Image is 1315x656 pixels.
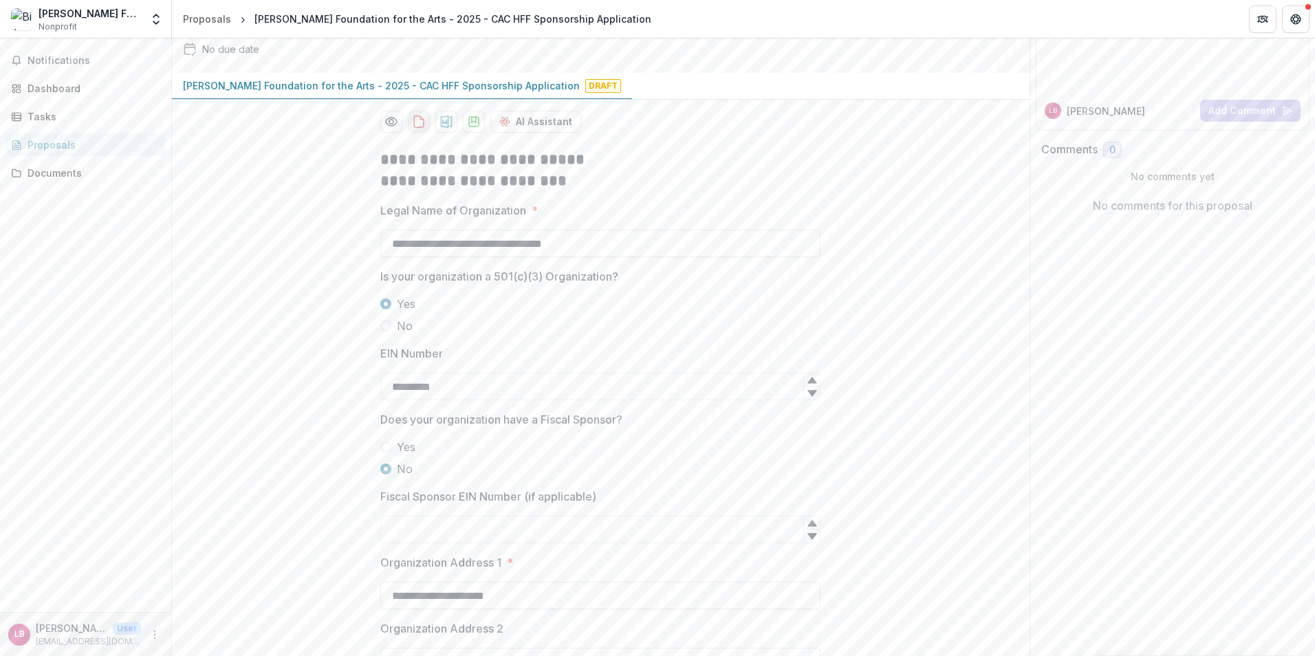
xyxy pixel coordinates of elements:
[183,78,580,93] p: [PERSON_NAME] Foundation for the Arts - 2025 - CAC HFF Sponsorship Application
[39,21,77,33] span: Nonprofit
[1249,6,1276,33] button: Partners
[397,296,415,312] span: Yes
[397,318,413,334] span: No
[397,439,415,455] span: Yes
[1109,144,1116,156] span: 0
[177,9,237,29] a: Proposals
[435,111,457,133] button: download-proposal
[585,79,621,93] span: Draft
[6,133,166,156] a: Proposals
[408,111,430,133] button: download-proposal
[1282,6,1309,33] button: Get Help
[463,111,485,133] button: download-proposal
[36,635,141,648] p: [EMAIL_ADDRESS][DOMAIN_NAME]
[183,12,231,26] div: Proposals
[254,12,651,26] div: [PERSON_NAME] Foundation for the Arts - 2025 - CAC HFF Sponsorship Application
[380,488,596,505] p: Fiscal Sponsor EIN Number (if applicable)
[28,166,155,180] div: Documents
[1041,169,1305,184] p: No comments yet
[1200,100,1301,122] button: Add Comment
[380,111,402,133] button: Preview df1e9e69-264a-4b34-a351-fe4a020bff2f-0.pdf
[177,9,657,29] nav: breadcrumb
[380,345,443,362] p: EIN Number
[380,202,526,219] p: Legal Name of Organization
[6,50,166,72] button: Notifications
[6,105,166,128] a: Tasks
[146,6,166,33] button: Open entity switcher
[380,268,618,285] p: Is your organization a 501(c)(3) Organization?
[14,630,25,639] div: Lori Belvedere
[146,626,163,643] button: More
[113,622,141,635] p: User
[1041,143,1098,156] h2: Comments
[39,6,141,21] div: [PERSON_NAME] Foundation for the Arts
[28,109,155,124] div: Tasks
[380,554,501,571] p: Organization Address 1
[1067,104,1145,118] p: [PERSON_NAME]
[380,620,503,637] p: Organization Address 2
[28,55,160,67] span: Notifications
[6,77,166,100] a: Dashboard
[11,8,33,30] img: Bill Edwards Foundation for the Arts
[28,138,155,152] div: Proposals
[397,461,413,477] span: No
[1049,107,1057,114] div: Lori Belvedere
[380,411,622,428] p: Does your organization have a Fiscal Sponsor?
[1093,197,1252,214] p: No comments for this proposal
[202,42,259,56] div: No due date
[6,162,166,184] a: Documents
[36,621,107,635] p: [PERSON_NAME]
[490,111,581,133] button: AI Assistant
[28,81,155,96] div: Dashboard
